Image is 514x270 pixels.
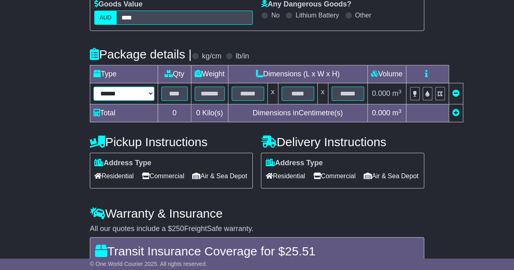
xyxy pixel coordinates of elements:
label: kg/cm [202,52,221,61]
div: All our quotes include a $ FreightSafe warranty. [90,225,424,233]
sup: 3 [398,89,401,95]
span: m [392,89,401,97]
td: x [317,83,328,104]
td: Type [90,65,158,83]
td: Total [90,104,158,122]
h4: Package details | [90,48,192,61]
td: Qty [158,65,191,83]
sup: 3 [398,108,401,114]
span: m [392,109,401,117]
span: 25.51 [285,244,315,258]
span: Commercial [142,170,184,182]
span: Air & Sea Depot [192,170,247,182]
label: Address Type [265,159,323,168]
td: Volume [367,65,406,83]
label: No [271,11,279,19]
td: 0 [158,104,191,122]
span: Residential [94,170,134,182]
label: Lithium Battery [295,11,339,19]
span: Commercial [313,170,356,182]
label: Address Type [94,159,152,168]
h4: Delivery Instructions [261,135,424,149]
span: 0.000 [372,109,390,117]
span: 250 [172,225,184,233]
h4: Pickup Instructions [90,135,253,149]
span: Air & Sea Depot [364,170,419,182]
span: Residential [265,170,305,182]
td: Kilo(s) [191,104,228,122]
td: Dimensions in Centimetre(s) [228,104,367,122]
td: x [267,83,278,104]
span: 0 [196,109,200,117]
span: © One World Courier 2025. All rights reserved. [90,261,207,267]
h4: Transit Insurance Coverage for $ [95,244,419,258]
label: AUD [94,11,117,25]
a: Add new item [452,109,460,117]
label: Other [355,11,371,19]
label: lb/in [236,52,249,61]
td: Dimensions (L x W x H) [228,65,367,83]
td: Weight [191,65,228,83]
span: 0.000 [372,89,390,97]
h4: Warranty & Insurance [90,207,424,220]
a: Remove this item [452,89,460,97]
